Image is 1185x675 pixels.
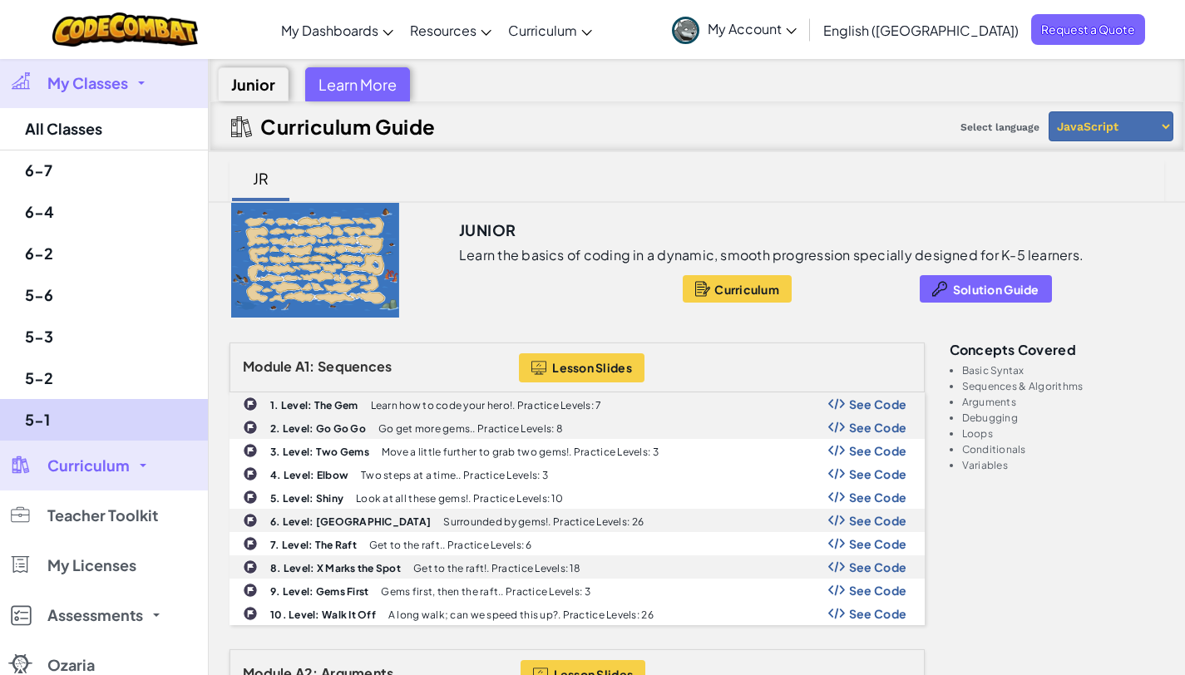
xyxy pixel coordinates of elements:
img: IconChallengeLevel.svg [243,443,258,458]
span: Lesson Slides [552,361,632,374]
span: See Code [849,444,907,457]
p: Go get more gems.. Practice Levels: 8 [378,423,563,434]
span: Curriculum [508,22,577,39]
p: Get to the raft.. Practice Levels: 6 [369,540,532,550]
img: IconChallengeLevel.svg [243,583,258,598]
img: IconChallengeLevel.svg [243,606,258,621]
button: Curriculum [683,275,792,303]
span: Curriculum [47,458,130,473]
a: English ([GEOGRAPHIC_DATA]) [815,7,1027,52]
a: Resources [402,7,500,52]
a: 9. Level: Gems First Gems first, then the raft.. Practice Levels: 3 Show Code Logo See Code [230,579,925,602]
li: Loops [962,428,1165,439]
div: JR [236,159,285,198]
div: Junior [218,67,289,101]
span: See Code [849,560,907,574]
a: 2. Level: Go Go Go Go get more gems.. Practice Levels: 8 Show Code Logo See Code [230,416,925,439]
button: Solution Guide [920,275,1052,303]
span: See Code [849,421,907,434]
span: See Code [849,397,907,411]
p: A long walk; can we speed this up?. Practice Levels: 26 [388,609,654,620]
span: Solution Guide [953,283,1039,296]
span: Curriculum [714,283,779,296]
p: Gems first, then the raft.. Practice Levels: 3 [381,586,590,597]
img: Show Code Logo [828,608,845,619]
span: My Dashboards [281,22,378,39]
h2: Curriculum Guide [260,115,436,138]
span: See Code [849,607,907,620]
img: Show Code Logo [828,584,845,596]
a: 4. Level: Elbow Two steps at a time.. Practice Levels: 3 Show Code Logo See Code [230,462,925,485]
p: Look at all these gems!. Practice Levels: 10 [356,493,563,504]
a: 3. Level: Two Gems Move a little further to grab two gems!. Practice Levels: 3 Show Code Logo See... [230,439,925,462]
p: Move a little further to grab two gems!. Practice Levels: 3 [382,446,659,457]
span: See Code [849,584,907,597]
a: 6. Level: [GEOGRAPHIC_DATA] Surrounded by gems!. Practice Levels: 26 Show Code Logo See Code [230,509,925,532]
span: English ([GEOGRAPHIC_DATA]) [823,22,1019,39]
span: Module [243,357,293,375]
img: IconChallengeLevel.svg [243,490,258,505]
li: Sequences & Algorithms [962,381,1165,392]
img: Show Code Logo [828,445,845,456]
a: 5. Level: Shiny Look at all these gems!. Practice Levels: 10 Show Code Logo See Code [230,485,925,509]
b: 8. Level: X Marks the Spot [270,562,401,574]
a: Curriculum [500,7,600,52]
img: IconChallengeLevel.svg [243,559,258,574]
b: 10. Level: Walk It Off [270,608,376,621]
img: Show Code Logo [828,468,845,480]
img: IconChallengeLevel.svg [243,397,258,411]
span: Ozaria [47,658,95,673]
span: See Code [849,514,907,527]
b: 2. Level: Go Go Go [270,422,366,435]
img: Show Code Logo [828,515,845,526]
span: My Classes [47,76,128,91]
img: IconCurriculumGuide.svg [231,116,252,137]
b: 3. Level: Two Gems [270,446,369,458]
span: My Licenses [47,558,136,573]
li: Variables [962,460,1165,471]
span: Select language [954,115,1046,140]
img: IconChallengeLevel.svg [243,466,258,481]
a: 7. Level: The Raft Get to the raft.. Practice Levels: 6 Show Code Logo See Code [230,532,925,555]
img: Show Code Logo [828,398,845,410]
span: See Code [849,467,907,480]
span: Resources [410,22,476,39]
img: Show Code Logo [828,538,845,549]
b: 4. Level: Elbow [270,469,348,481]
img: Show Code Logo [828,421,845,433]
a: Request a Quote [1031,14,1145,45]
img: avatar [672,17,699,44]
a: 1. Level: The Gem Learn how to code your hero!. Practice Levels: 7 Show Code Logo See Code [230,392,925,416]
img: IconChallengeLevel.svg [243,420,258,435]
span: See Code [849,537,907,550]
h3: Concepts covered [950,342,1165,357]
img: Show Code Logo [828,561,845,573]
b: 9. Level: Gems First [270,585,368,598]
a: 10. Level: Walk It Off A long walk; can we speed this up?. Practice Levels: 26 Show Code Logo See... [230,602,925,625]
p: Learn the basics of coding in a dynamic, smooth progression specially designed for K-5 learners. [459,247,1084,264]
img: Show Code Logo [828,491,845,503]
b: 5. Level: Shiny [270,492,343,505]
img: CodeCombat logo [52,12,198,47]
span: My Account [708,20,797,37]
h3: Junior [459,218,516,243]
p: Learn how to code your hero!. Practice Levels: 7 [371,400,602,411]
b: 1. Level: The Gem [270,399,358,411]
p: Two steps at a time.. Practice Levels: 3 [361,470,548,480]
button: Lesson Slides [519,353,644,382]
a: My Account [664,3,805,56]
a: 8. Level: X Marks the Spot Get to the raft!. Practice Levels: 18 Show Code Logo See Code [230,555,925,579]
div: Learn More [305,67,410,101]
li: Basic Syntax [962,365,1165,376]
span: See Code [849,490,907,504]
a: My Dashboards [273,7,402,52]
img: IconChallengeLevel.svg [243,513,258,528]
b: 7. Level: The Raft [270,539,357,551]
p: Get to the raft!. Practice Levels: 18 [413,563,580,574]
li: Arguments [962,397,1165,407]
span: Teacher Toolkit [47,508,158,523]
